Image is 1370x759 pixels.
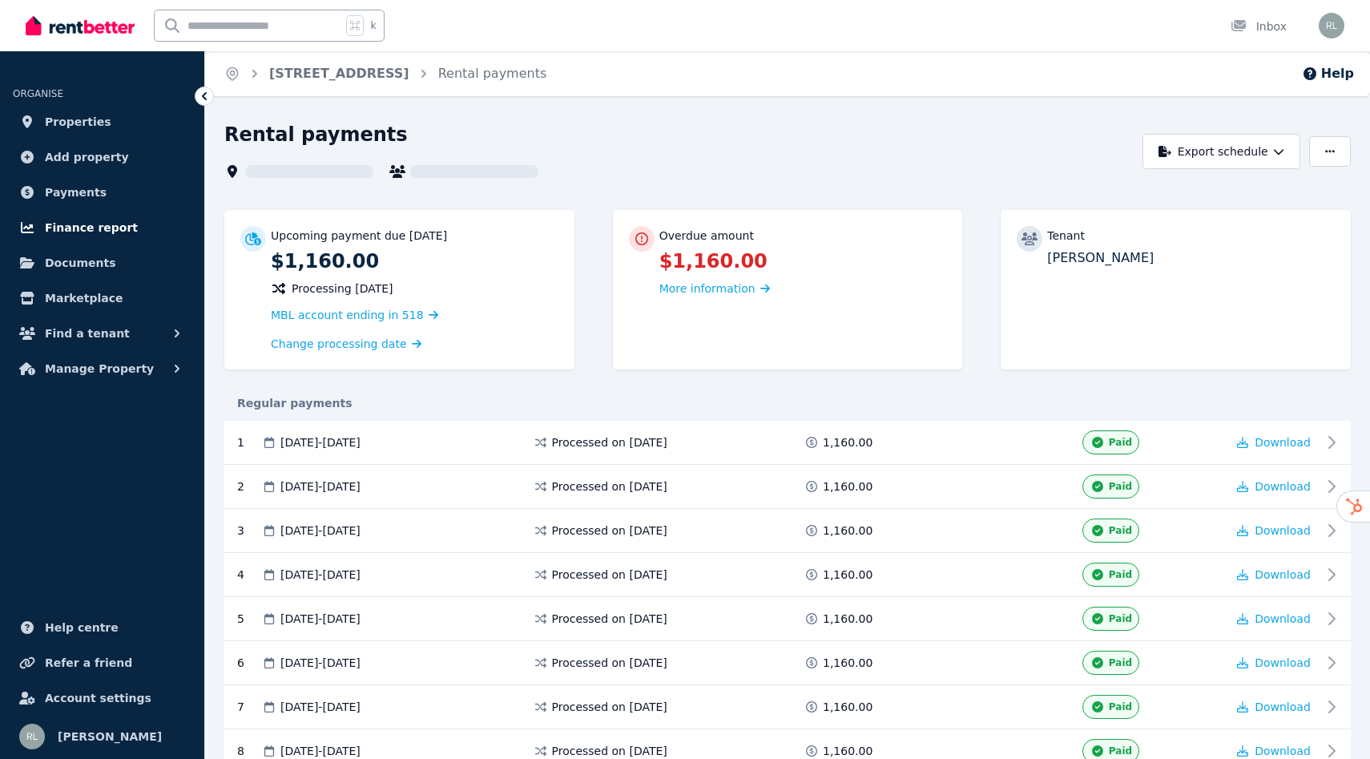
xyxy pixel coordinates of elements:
[13,317,191,349] button: Find a tenant
[271,336,407,352] span: Change processing date
[1109,524,1132,537] span: Paid
[13,647,191,679] a: Refer a friend
[13,682,191,714] a: Account settings
[823,478,872,495] span: 1,160.00
[1231,18,1287,34] div: Inbox
[237,474,261,499] div: 2
[1319,13,1344,38] img: Robert Laidlaw
[45,359,154,378] span: Manage Property
[205,51,566,96] nav: Breadcrumb
[1237,567,1311,583] button: Download
[45,218,138,237] span: Finance report
[45,183,107,202] span: Payments
[237,430,261,454] div: 1
[552,523,667,539] span: Processed on [DATE]
[659,282,756,295] span: More information
[552,611,667,627] span: Processed on [DATE]
[280,611,361,627] span: [DATE] - [DATE]
[1109,656,1132,669] span: Paid
[13,612,191,644] a: Help centre
[45,618,119,637] span: Help centre
[271,228,447,244] p: Upcoming payment due [DATE]
[237,519,261,543] div: 3
[45,147,129,167] span: Add property
[13,88,63,99] span: ORGANISE
[1255,436,1311,449] span: Download
[659,228,754,244] p: Overdue amount
[13,141,191,173] a: Add property
[370,19,376,32] span: k
[280,699,361,715] span: [DATE] - [DATE]
[1255,745,1311,757] span: Download
[237,695,261,719] div: 7
[1109,700,1132,713] span: Paid
[45,112,111,131] span: Properties
[823,743,872,759] span: 1,160.00
[823,523,872,539] span: 1,160.00
[1255,656,1311,669] span: Download
[271,336,421,352] a: Change processing date
[271,248,558,274] p: $1,160.00
[26,14,135,38] img: RentBetter
[280,743,361,759] span: [DATE] - [DATE]
[823,434,872,450] span: 1,160.00
[1255,700,1311,713] span: Download
[237,607,261,631] div: 5
[1302,64,1354,83] button: Help
[224,122,408,147] h1: Rental payments
[1237,611,1311,627] button: Download
[1047,248,1335,268] p: [PERSON_NAME]
[552,567,667,583] span: Processed on [DATE]
[45,688,151,708] span: Account settings
[659,248,947,274] p: $1,160.00
[45,324,130,343] span: Find a tenant
[1255,568,1311,581] span: Download
[237,563,261,587] div: 4
[552,743,667,759] span: Processed on [DATE]
[823,655,872,671] span: 1,160.00
[292,281,393,297] span: Processing [DATE]
[13,353,191,385] button: Manage Property
[1142,134,1300,169] button: Export schedule
[280,478,361,495] span: [DATE] - [DATE]
[1237,699,1311,715] button: Download
[823,567,872,583] span: 1,160.00
[1109,480,1132,493] span: Paid
[1237,743,1311,759] button: Download
[1109,745,1132,757] span: Paid
[280,523,361,539] span: [DATE] - [DATE]
[19,724,45,749] img: Robert Laidlaw
[1255,524,1311,537] span: Download
[1237,523,1311,539] button: Download
[13,247,191,279] a: Documents
[271,309,424,321] span: MBL account ending in 518
[552,478,667,495] span: Processed on [DATE]
[1109,612,1132,625] span: Paid
[552,655,667,671] span: Processed on [DATE]
[45,653,132,672] span: Refer a friend
[552,699,667,715] span: Processed on [DATE]
[280,567,361,583] span: [DATE] - [DATE]
[13,212,191,244] a: Finance report
[280,434,361,450] span: [DATE] - [DATE]
[45,289,123,308] span: Marketplace
[13,282,191,314] a: Marketplace
[13,176,191,208] a: Payments
[1237,478,1311,495] button: Download
[1109,436,1132,449] span: Paid
[269,66,409,81] a: [STREET_ADDRESS]
[823,611,872,627] span: 1,160.00
[1255,480,1311,493] span: Download
[237,651,261,675] div: 6
[13,106,191,138] a: Properties
[224,395,1351,411] div: Regular payments
[552,434,667,450] span: Processed on [DATE]
[1255,612,1311,625] span: Download
[45,253,116,273] span: Documents
[1237,655,1311,671] button: Download
[823,699,872,715] span: 1,160.00
[438,66,547,81] a: Rental payments
[1047,228,1085,244] p: Tenant
[1237,434,1311,450] button: Download
[280,655,361,671] span: [DATE] - [DATE]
